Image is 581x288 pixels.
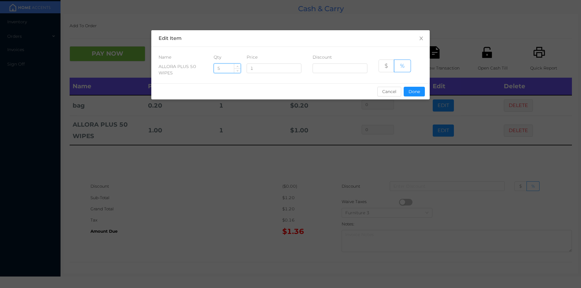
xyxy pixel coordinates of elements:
[377,87,401,96] button: Cancel
[159,63,202,76] div: ALLORA PLUS 50 WIPES
[313,54,368,60] div: Discount
[247,54,302,60] div: Price
[400,62,405,69] span: %
[236,70,238,72] i: icon: down
[159,35,422,42] div: Edit Item
[214,54,236,60] div: Qty
[159,54,202,60] div: Name
[385,62,388,69] span: $
[236,65,238,67] i: icon: up
[404,87,425,96] button: Done
[413,30,430,47] button: Close
[419,36,424,41] i: icon: close
[234,68,241,73] span: Decrease Value
[234,64,241,68] span: Increase Value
